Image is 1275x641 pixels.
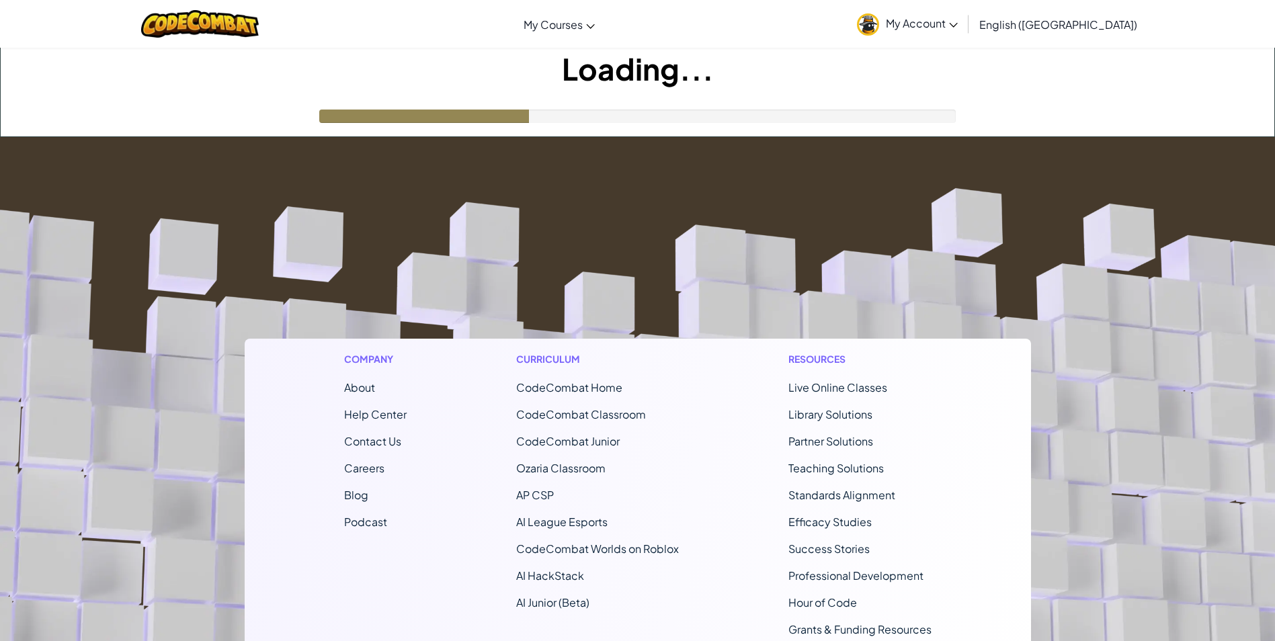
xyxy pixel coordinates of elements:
a: My Account [850,3,964,45]
a: AI League Esports [516,515,608,529]
a: Live Online Classes [788,380,887,394]
a: CodeCombat Junior [516,434,620,448]
a: Grants & Funding Resources [788,622,932,636]
a: Library Solutions [788,407,872,421]
h1: Resources [788,352,932,366]
a: AI HackStack [516,568,584,583]
a: Success Stories [788,542,870,556]
a: Ozaria Classroom [516,461,606,475]
span: My Account [886,16,958,30]
a: Blog [344,488,368,502]
span: My Courses [524,17,583,32]
a: Careers [344,461,384,475]
a: Efficacy Studies [788,515,872,529]
a: Teaching Solutions [788,461,884,475]
h1: Loading... [1,48,1274,89]
span: English ([GEOGRAPHIC_DATA]) [979,17,1137,32]
a: Hour of Code [788,595,857,609]
span: CodeCombat Home [516,380,622,394]
a: About [344,380,375,394]
a: Podcast [344,515,387,529]
h1: Company [344,352,407,366]
h1: Curriculum [516,352,679,366]
a: CodeCombat Worlds on Roblox [516,542,679,556]
a: Standards Alignment [788,488,895,502]
a: Help Center [344,407,407,421]
a: Partner Solutions [788,434,873,448]
img: CodeCombat logo [141,10,259,38]
img: avatar [857,13,879,36]
a: AP CSP [516,488,554,502]
a: Professional Development [788,568,923,583]
span: Contact Us [344,434,401,448]
a: CodeCombat Classroom [516,407,646,421]
a: AI Junior (Beta) [516,595,589,609]
a: English ([GEOGRAPHIC_DATA]) [973,6,1144,42]
a: My Courses [517,6,602,42]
